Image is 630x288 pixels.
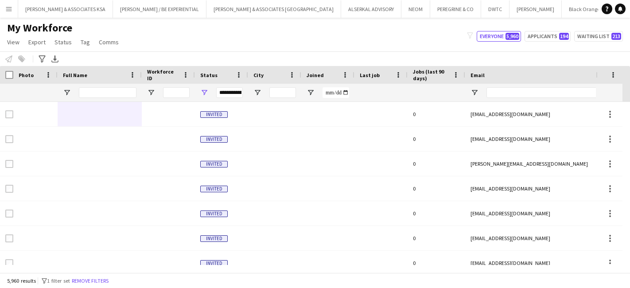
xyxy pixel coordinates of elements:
app-action-btn: Export XLSX [50,54,60,64]
a: Status [51,36,75,48]
span: Last job [360,72,380,78]
span: Export [28,38,46,46]
input: Row Selection is disabled for this row (unchecked) [5,234,13,242]
button: NEOM [401,0,430,18]
span: 1 filter set [47,277,70,284]
div: 0 [408,251,465,275]
div: 0 [408,201,465,226]
span: View [7,38,19,46]
button: PEREGRINE & CO [430,0,481,18]
input: Joined Filter Input [323,87,349,98]
span: Photo [19,72,34,78]
button: Open Filter Menu [63,89,71,97]
div: 0 [408,226,465,250]
span: Comms [99,38,119,46]
input: Workforce ID Filter Input [163,87,190,98]
app-action-btn: Advanced filters [37,54,47,64]
button: Remove filters [70,276,110,286]
input: Full Name Filter Input [79,87,136,98]
a: View [4,36,23,48]
span: Joined [307,72,324,78]
button: Everyone5,960 [477,31,521,42]
div: 0 [408,176,465,201]
span: Status [54,38,72,46]
button: [PERSON_NAME] / BE EXPERIENTIAL [113,0,206,18]
span: Invited [200,186,228,192]
button: DWTC [481,0,509,18]
span: Workforce ID [147,68,179,82]
span: Jobs (last 90 days) [413,68,449,82]
button: Open Filter Menu [253,89,261,97]
input: Row Selection is disabled for this row (unchecked) [5,259,13,267]
a: Export [25,36,49,48]
span: My Workforce [7,21,72,35]
span: Invited [200,136,228,143]
span: 194 [559,33,569,40]
button: [PERSON_NAME] & ASSOCIATES KSA [18,0,113,18]
button: ALSERKAL ADVISORY [341,0,401,18]
input: Row Selection is disabled for this row (unchecked) [5,160,13,168]
input: Row Selection is disabled for this row (unchecked) [5,135,13,143]
input: Row Selection is disabled for this row (unchecked) [5,110,13,118]
div: 0 [408,152,465,176]
input: Row Selection is disabled for this row (unchecked) [5,185,13,193]
span: City [253,72,264,78]
button: Open Filter Menu [147,89,155,97]
a: Tag [77,36,93,48]
div: 0 [408,127,465,151]
span: Status [200,72,218,78]
button: [PERSON_NAME] [509,0,562,18]
button: Waiting list213 [574,31,623,42]
div: 0 [408,102,465,126]
span: Invited [200,161,228,167]
span: Tag [81,38,90,46]
input: Row Selection is disabled for this row (unchecked) [5,210,13,218]
button: Black Orange [562,0,607,18]
span: 5,960 [506,33,519,40]
span: Invited [200,111,228,118]
a: Comms [95,36,122,48]
span: Full Name [63,72,87,78]
button: Open Filter Menu [200,89,208,97]
span: Invited [200,235,228,242]
button: Open Filter Menu [307,89,315,97]
button: [PERSON_NAME] & ASSOCIATES [GEOGRAPHIC_DATA] [206,0,341,18]
span: Email [471,72,485,78]
button: Open Filter Menu [471,89,478,97]
input: City Filter Input [269,87,296,98]
span: Invited [200,260,228,267]
button: Applicants194 [525,31,571,42]
span: Invited [200,210,228,217]
span: 213 [611,33,621,40]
